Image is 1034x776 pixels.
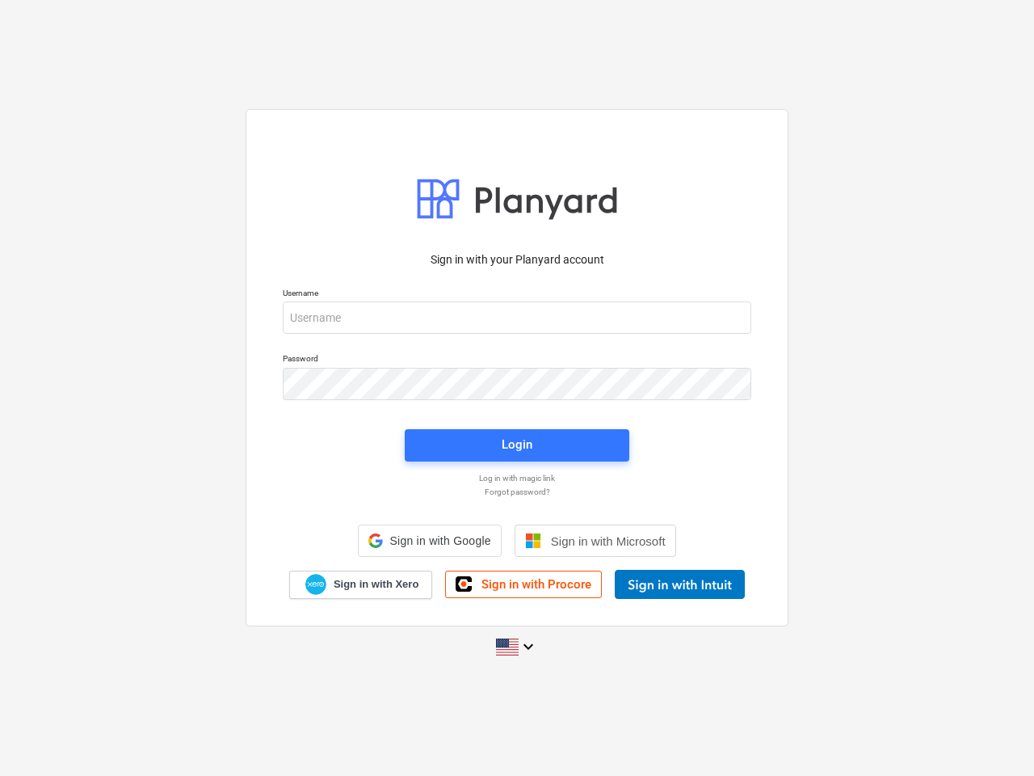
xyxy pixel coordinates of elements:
[275,487,759,497] a: Forgot password?
[551,534,666,548] span: Sign in with Microsoft
[275,473,759,483] a: Log in with magic link
[283,353,751,367] p: Password
[305,574,326,596] img: Xero logo
[525,533,541,549] img: Microsoft logo
[445,571,602,598] a: Sign in with Procore
[283,288,751,302] p: Username
[289,571,433,599] a: Sign in with Xero
[481,577,591,592] span: Sign in with Procore
[519,637,538,656] i: keyboard_arrow_down
[334,577,418,592] span: Sign in with Xero
[502,434,532,455] div: Login
[358,525,501,557] div: Sign in with Google
[389,534,490,547] span: Sign in with Google
[405,429,629,462] button: Login
[283,251,751,268] p: Sign in with your Planyard account
[283,302,751,334] input: Username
